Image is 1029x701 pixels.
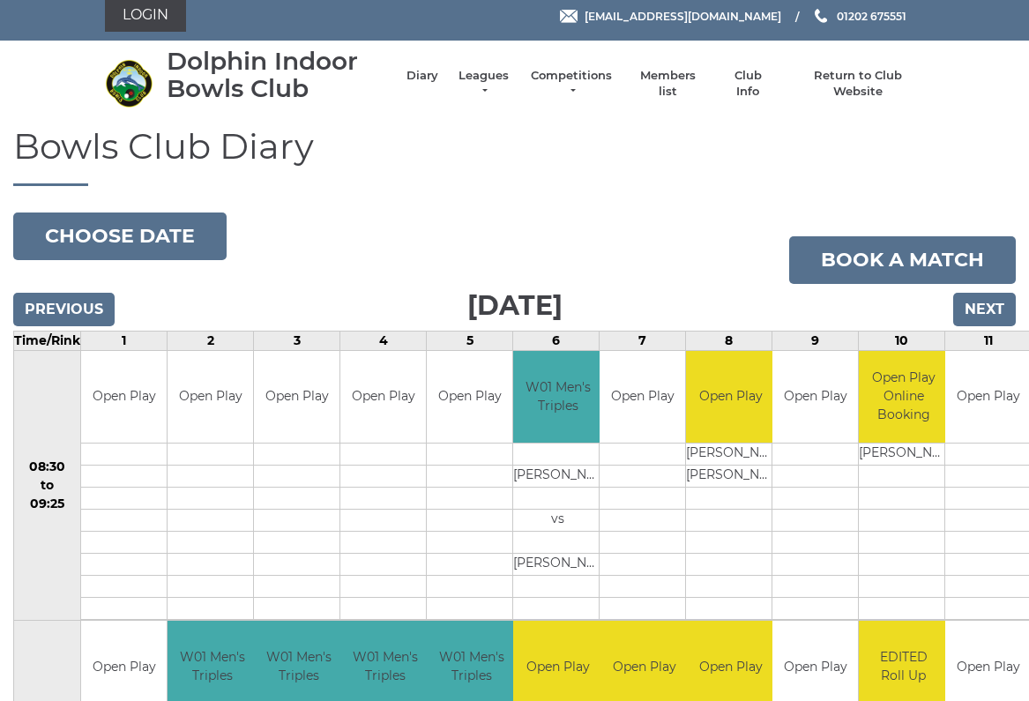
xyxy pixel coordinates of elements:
[686,466,775,488] td: [PERSON_NAME]
[81,331,168,350] td: 1
[427,351,512,444] td: Open Play
[427,331,513,350] td: 5
[560,10,578,23] img: Email
[81,351,167,444] td: Open Play
[600,331,686,350] td: 7
[406,68,438,84] a: Diary
[340,331,427,350] td: 4
[585,9,781,22] span: [EMAIL_ADDRESS][DOMAIN_NAME]
[13,213,227,260] button: Choose date
[859,444,948,466] td: [PERSON_NAME]
[513,466,602,488] td: [PERSON_NAME]
[254,331,340,350] td: 3
[631,68,705,100] a: Members list
[513,510,602,532] td: vs
[168,331,254,350] td: 2
[167,48,389,102] div: Dolphin Indoor Bowls Club
[513,554,602,576] td: [PERSON_NAME]
[168,351,253,444] td: Open Play
[815,9,827,23] img: Phone us
[686,331,772,350] td: 8
[105,59,153,108] img: Dolphin Indoor Bowls Club
[13,127,1016,186] h1: Bowls Club Diary
[686,351,775,444] td: Open Play
[789,236,1016,284] a: Book a match
[14,350,81,621] td: 08:30 to 09:25
[722,68,773,100] a: Club Info
[772,331,859,350] td: 9
[513,351,602,444] td: W01 Men's Triples
[859,331,945,350] td: 10
[837,9,906,22] span: 01202 675551
[791,68,924,100] a: Return to Club Website
[686,444,775,466] td: [PERSON_NAME]
[456,68,511,100] a: Leagues
[812,8,906,25] a: Phone us 01202 675551
[13,293,115,326] input: Previous
[859,351,948,444] td: Open Play Online Booking
[14,331,81,350] td: Time/Rink
[560,8,781,25] a: Email [EMAIL_ADDRESS][DOMAIN_NAME]
[513,331,600,350] td: 6
[340,351,426,444] td: Open Play
[772,351,858,444] td: Open Play
[953,293,1016,326] input: Next
[529,68,614,100] a: Competitions
[600,351,685,444] td: Open Play
[254,351,339,444] td: Open Play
